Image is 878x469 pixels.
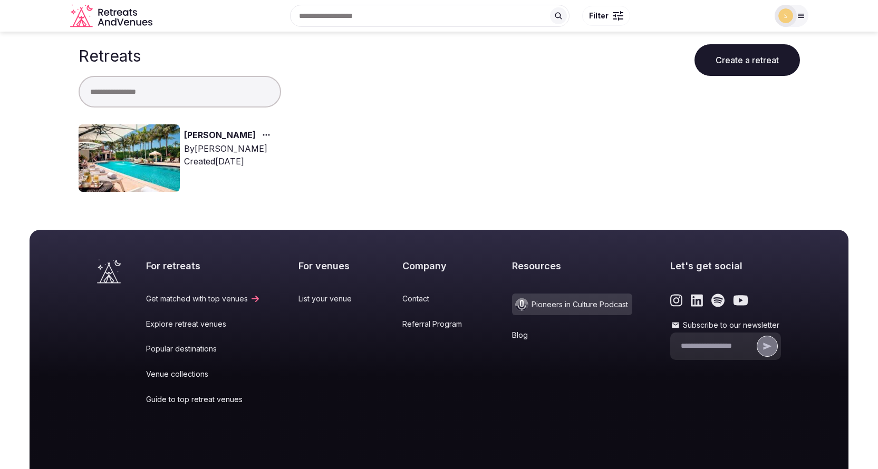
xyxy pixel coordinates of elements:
[21,75,190,93] p: Hi [PERSON_NAME]
[146,369,260,379] a: Venue collections
[670,294,682,307] a: Link to the retreats and venues Instagram page
[41,355,64,363] span: Home
[512,294,632,315] a: Pioneers in Culture Podcast
[582,6,630,26] button: Filter
[184,129,256,142] a: [PERSON_NAME]
[298,259,364,272] h2: For venues
[512,330,632,340] a: Blog
[512,259,632,272] h2: Resources
[402,294,475,304] a: Contact
[670,320,781,330] label: Subscribe to our newsletter
[105,329,211,371] button: Messages
[733,294,748,307] a: Link to the retreats and venues Youtube page
[70,4,155,28] svg: Retreats and Venues company logo
[97,259,121,284] a: Visit the homepage
[140,355,177,363] span: Messages
[589,11,609,21] span: Filter
[184,155,275,168] div: Created [DATE]
[298,294,364,304] a: List your venue
[778,8,793,23] img: sarah-9777
[691,294,703,307] a: Link to the retreats and venues LinkedIn page
[21,17,42,38] img: Profile image for Matt
[79,124,180,192] img: Top retreat image for the retreat: Sponzo
[146,294,260,304] a: Get matched with top venues
[146,259,260,272] h2: For retreats
[184,142,275,155] div: By [PERSON_NAME]
[402,319,475,329] a: Referral Program
[79,46,141,65] h1: Retreats
[146,344,260,354] a: Popular destinations
[694,44,800,76] button: Create a retreat
[181,17,200,36] div: Close
[670,259,781,272] h2: Let's get social
[146,319,260,329] a: Explore retreat venues
[402,259,475,272] h2: Company
[711,294,725,307] a: Link to the retreats and venues Spotify page
[146,394,260,405] a: Guide to top retreat venues
[70,4,155,28] a: Visit the homepage
[21,93,190,111] p: How can we help?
